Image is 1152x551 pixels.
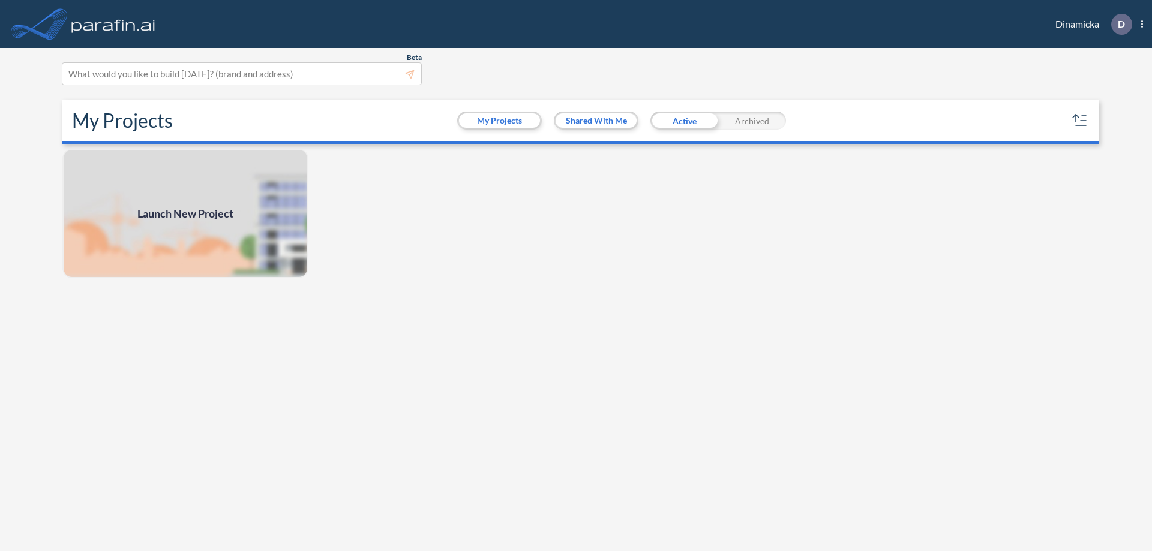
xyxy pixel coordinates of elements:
[459,113,540,128] button: My Projects
[137,206,233,222] span: Launch New Project
[62,149,308,278] a: Launch New Project
[718,112,786,130] div: Archived
[1037,14,1143,35] div: Dinamicka
[407,53,422,62] span: Beta
[556,113,637,128] button: Shared With Me
[72,109,173,132] h2: My Projects
[1118,19,1125,29] p: D
[650,112,718,130] div: Active
[1070,111,1090,130] button: sort
[62,149,308,278] img: add
[69,12,158,36] img: logo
